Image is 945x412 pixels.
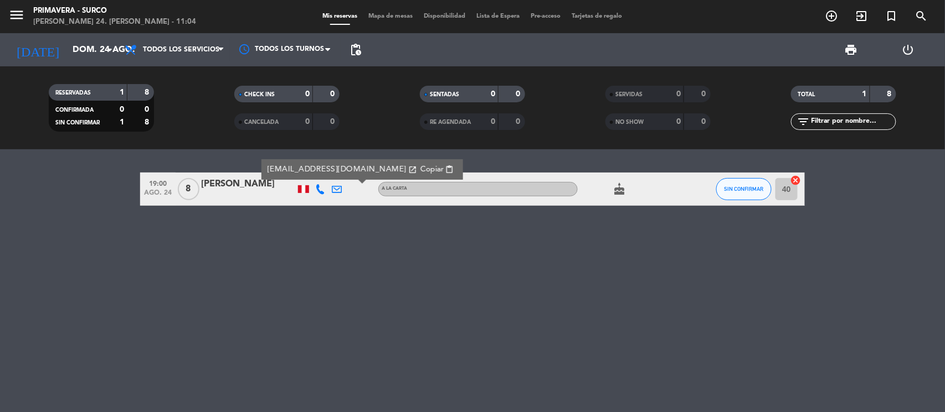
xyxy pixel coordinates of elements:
span: CANCELADA [244,119,279,125]
i: open_in_new [408,165,417,174]
i: search [915,9,928,23]
div: [PERSON_NAME] [201,177,295,191]
strong: 0 [491,118,495,126]
strong: 0 [516,118,523,126]
input: Filtrar por nombre... [810,116,896,128]
i: arrow_drop_down [103,43,116,56]
span: CONFIRMADA [55,107,94,113]
strong: 1 [862,90,867,98]
span: Copiar [420,164,444,175]
strong: 0 [516,90,523,98]
span: NO SHOW [615,119,644,125]
span: print [845,43,858,56]
span: content_paste [445,165,454,174]
span: RE AGENDADA [430,119,471,125]
i: cake [613,182,626,196]
i: [DATE] [8,38,67,62]
span: Disponibilidad [419,13,471,19]
i: exit_to_app [855,9,869,23]
span: Mis reservas [317,13,363,19]
i: menu [8,7,25,23]
div: [PERSON_NAME] 24. [PERSON_NAME] - 11:04 [33,17,196,28]
button: SIN CONFIRMAR [716,178,772,200]
span: SIN CONFIRMAR [55,120,100,126]
span: SIN CONFIRMAR [725,186,764,192]
strong: 8 [145,118,151,126]
strong: 0 [491,90,495,98]
i: filter_list [797,115,810,128]
span: ago. 24 [144,189,172,202]
strong: 1 [120,118,124,126]
strong: 0 [305,90,310,98]
span: CHECK INS [244,92,275,97]
span: 8 [178,178,199,200]
span: Todos los servicios [143,46,219,54]
strong: 0 [330,90,337,98]
strong: 0 [305,118,310,126]
div: Primavera - Surco [33,6,196,17]
strong: 8 [145,88,151,96]
span: 19:00 [144,176,172,189]
strong: 8 [887,90,894,98]
button: menu [8,7,25,27]
button: Copiarcontent_paste [417,163,458,176]
span: Pre-acceso [526,13,567,19]
span: A la carta [382,186,407,191]
a: [EMAIL_ADDRESS][DOMAIN_NAME]open_in_new [268,163,417,176]
span: Lista de Espera [471,13,526,19]
strong: 0 [676,90,681,98]
strong: 0 [120,106,124,113]
span: RESERVADAS [55,90,91,96]
div: LOG OUT [880,33,937,66]
strong: 0 [676,118,681,126]
span: Tarjetas de regalo [567,13,628,19]
i: turned_in_not [885,9,898,23]
span: SENTADAS [430,92,459,97]
span: pending_actions [349,43,362,56]
i: cancel [790,175,802,186]
strong: 0 [702,90,708,98]
i: power_settings_new [902,43,915,56]
i: add_circle_outline [825,9,839,23]
strong: 0 [702,118,708,126]
span: SERVIDAS [615,92,643,97]
span: TOTAL [798,92,815,97]
span: Mapa de mesas [363,13,419,19]
strong: 1 [120,88,124,96]
strong: 0 [330,118,337,126]
strong: 0 [145,106,151,113]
